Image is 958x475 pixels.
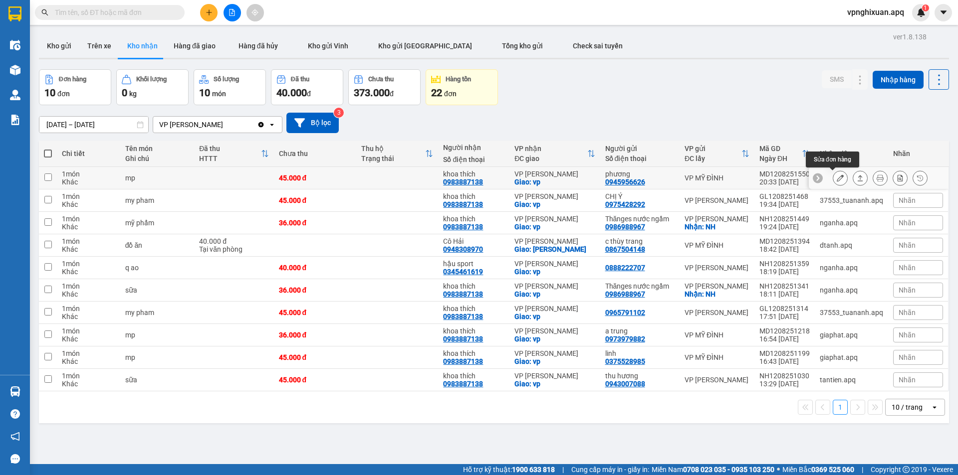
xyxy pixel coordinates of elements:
[125,145,190,153] div: Tên món
[443,223,483,231] div: 0983887138
[224,120,225,130] input: Selected VP Nghi Xuân.
[279,286,351,294] div: 36.000 đ
[820,353,883,361] div: giaphat.apq
[246,4,264,21] button: aim
[62,313,115,320] div: Khác
[514,237,595,245] div: VP [PERSON_NAME]
[257,121,265,129] svg: Clear value
[443,192,504,200] div: khoa thích
[8,6,21,21] img: logo-vxr
[62,200,115,208] div: Khác
[605,145,675,153] div: Người gửi
[899,196,916,204] span: Nhãn
[899,264,916,272] span: Nhãn
[443,380,483,388] div: 0983887138
[10,90,20,100] img: warehouse-icon
[354,87,390,99] span: 373.000
[10,40,20,50] img: warehouse-icon
[125,331,190,339] div: mp
[685,196,749,204] div: VP [PERSON_NAME]
[820,150,883,158] div: Nhân viên
[279,196,351,204] div: 45.000 đ
[279,309,351,317] div: 45.000 đ
[10,386,20,397] img: warehouse-icon
[62,349,115,357] div: 1 món
[759,200,810,208] div: 19:34 [DATE]
[166,34,224,58] button: Hàng đã giao
[125,286,190,294] div: sữa
[194,141,273,167] th: Toggle SortBy
[79,34,119,58] button: Trên xe
[446,76,471,83] div: Hàng tồn
[605,178,645,186] div: 0945956626
[136,76,167,83] div: Khối lượng
[334,108,344,118] sup: 3
[514,170,595,178] div: VP [PERSON_NAME]
[759,282,810,290] div: NH1208251341
[917,8,926,17] img: icon-new-feature
[833,400,848,415] button: 1
[214,76,239,83] div: Số lượng
[759,313,810,320] div: 17:51 [DATE]
[125,309,190,317] div: my pham
[514,215,595,223] div: VP [PERSON_NAME]
[122,87,127,99] span: 0
[605,282,675,290] div: Thănges nước ngầm
[443,178,483,186] div: 0983887138
[899,353,916,361] span: Nhãn
[59,76,86,83] div: Đơn hàng
[820,241,883,249] div: dtanh.apq
[199,87,210,99] span: 10
[514,372,595,380] div: VP [PERSON_NAME]
[685,241,749,249] div: VP MỸ ĐÌNH
[512,466,555,474] strong: 1900 633 818
[759,245,810,253] div: 18:42 [DATE]
[605,192,675,200] div: CHỊ Ý
[514,349,595,357] div: VP [PERSON_NAME]
[10,432,20,441] span: notification
[605,237,675,245] div: c thùy trang
[605,335,645,343] div: 0973979882
[443,305,504,313] div: khoa thích
[361,155,426,162] div: Trạng thái
[514,260,595,268] div: VP [PERSON_NAME]
[820,219,883,227] div: nganha.apq
[125,219,190,227] div: mỹ phẩm
[229,9,236,16] span: file-add
[443,282,504,290] div: khoa thích
[685,174,749,182] div: VP MỸ ĐÌNH
[605,264,645,272] div: 0888222707
[754,141,815,167] th: Toggle SortBy
[759,372,810,380] div: NH1208251030
[443,313,483,320] div: 0983887138
[939,8,948,17] span: caret-down
[839,6,912,18] span: vpnghixuan.apq
[899,286,916,294] span: Nhãn
[307,90,311,98] span: đ
[62,237,115,245] div: 1 món
[759,170,810,178] div: MD1208251550
[514,178,595,186] div: Giao: vp
[356,141,439,167] th: Toggle SortBy
[759,260,810,268] div: NH1208251359
[873,71,924,89] button: Nhập hàng
[286,113,339,133] button: Bộ lọc
[922,4,929,11] sup: 1
[361,145,426,153] div: Thu hộ
[443,170,504,178] div: khoa thích
[820,331,883,339] div: giaphat.apq
[194,69,266,105] button: Số lượng10món
[443,156,504,163] div: Số điện thoại
[811,466,854,474] strong: 0369 525 060
[514,282,595,290] div: VP [PERSON_NAME]
[443,200,483,208] div: 0983887138
[820,196,883,204] div: 37553_tuananh.apq
[759,145,802,153] div: Mã GD
[39,34,79,58] button: Kho gửi
[899,241,916,249] span: Nhãn
[443,327,504,335] div: khoa thích
[251,9,258,16] span: aim
[62,335,115,343] div: Khác
[685,353,749,361] div: VP MỸ ĐÌNH
[514,192,595,200] div: VP [PERSON_NAME]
